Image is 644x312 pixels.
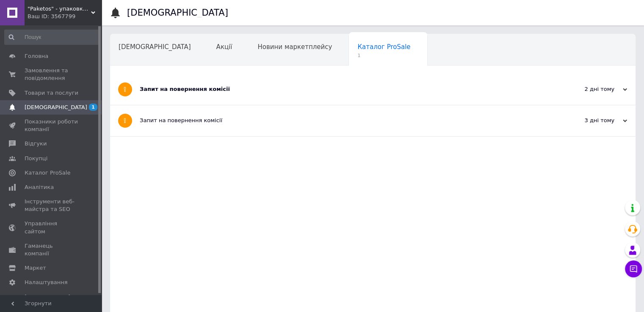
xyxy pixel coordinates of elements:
span: Відгуки [25,140,47,148]
span: Налаштування [25,279,68,286]
span: Показники роботи компанії [25,118,78,133]
span: "Paketos" - упаковка, яка забезпечує безпеку та зручність [28,5,91,13]
span: Каталог ProSale [357,43,410,51]
span: Інструменти веб-майстра та SEO [25,198,78,213]
div: Запит на повернення комісії [140,117,542,124]
h1: [DEMOGRAPHIC_DATA] [127,8,228,18]
span: Каталог ProSale [25,169,70,177]
span: Акції [216,43,232,51]
span: Гаманець компанії [25,242,78,257]
span: Покупці [25,155,47,162]
div: 3 дні тому [542,117,627,124]
span: Головна [25,52,48,60]
div: Ваш ID: 3567799 [28,13,102,20]
button: Чат з покупцем [625,260,642,277]
span: 1 [89,104,97,111]
span: Маркет [25,264,46,272]
span: Товари та послуги [25,89,78,97]
span: Управління сайтом [25,220,78,235]
span: Замовлення та повідомлення [25,67,78,82]
input: Пошук [4,30,100,45]
span: [DEMOGRAPHIC_DATA] [119,43,191,51]
div: Запит на повернення комісії [140,85,542,93]
div: 2 дні тому [542,85,627,93]
span: [DEMOGRAPHIC_DATA] [25,104,87,111]
span: Новини маркетплейсу [257,43,332,51]
span: 1 [357,52,410,59]
span: Аналітика [25,183,54,191]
